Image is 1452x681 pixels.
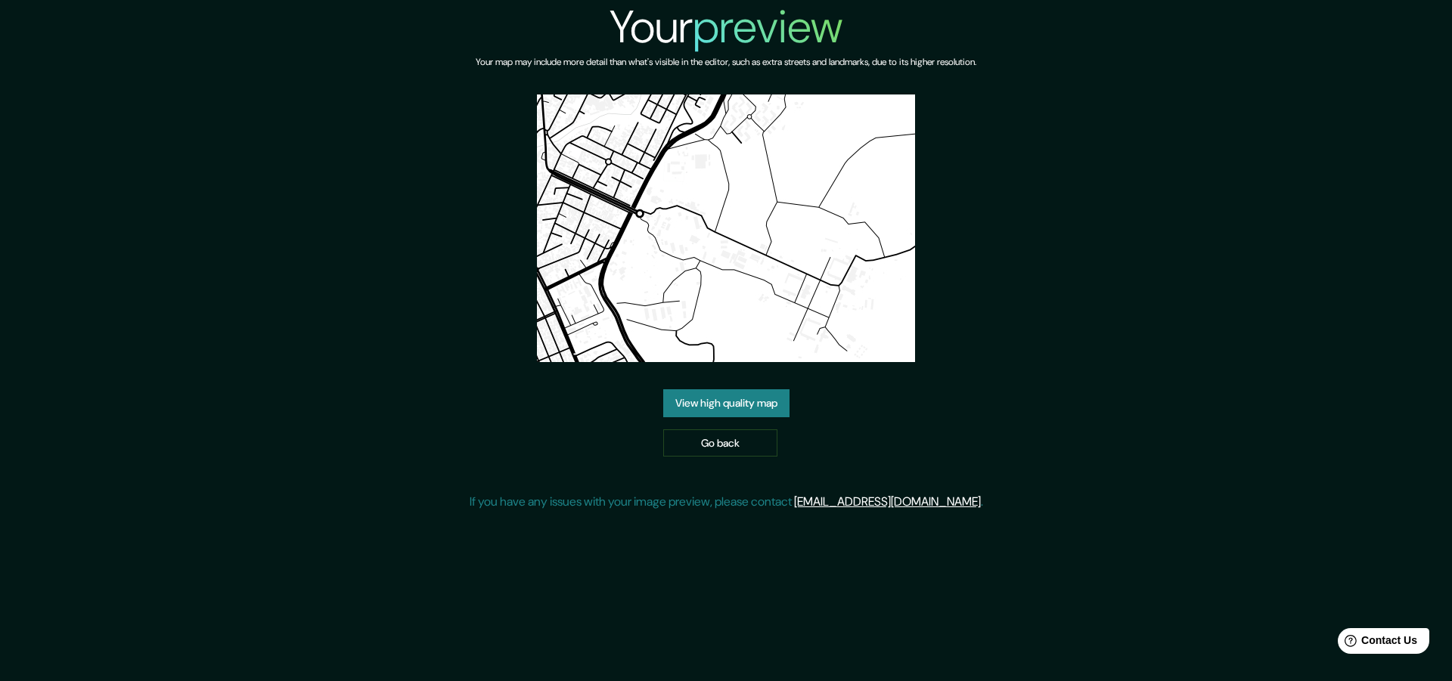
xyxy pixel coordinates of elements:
img: created-map-preview [537,94,915,362]
p: If you have any issues with your image preview, please contact . [470,493,983,511]
iframe: Help widget launcher [1317,622,1435,664]
a: View high quality map [663,389,790,417]
a: Go back [663,429,777,457]
h6: Your map may include more detail than what's visible in the editor, such as extra streets and lan... [476,54,976,70]
a: [EMAIL_ADDRESS][DOMAIN_NAME] [794,494,981,509]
